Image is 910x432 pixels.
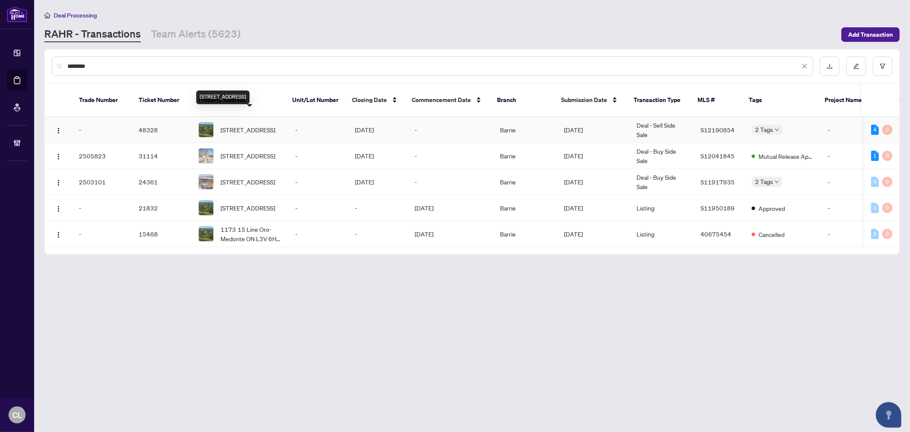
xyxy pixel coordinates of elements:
a: Team Alerts (5623) [151,27,241,42]
span: down [775,180,779,184]
img: logo [7,6,27,22]
button: edit [846,56,866,76]
button: Logo [52,201,65,215]
td: 48328 [132,117,192,143]
span: home [44,12,50,18]
button: Open asap [876,402,901,428]
span: [STREET_ADDRESS] [221,125,275,134]
td: [DATE] [408,195,493,221]
th: Commencement Date [405,84,490,117]
td: 24361 [132,169,192,195]
span: Approved [759,204,785,213]
span: download [827,63,833,69]
span: Submission Date [561,95,607,105]
td: [DATE] [408,221,493,247]
td: Barrie [493,221,557,247]
span: [STREET_ADDRESS] [221,203,275,213]
img: thumbnail-img [199,201,213,215]
td: Barrie [493,117,557,143]
span: filter [880,63,886,69]
td: - [821,143,872,169]
span: [STREET_ADDRESS] [221,151,275,161]
span: 2 Tags [755,177,773,187]
button: download [820,56,840,76]
td: - [288,117,348,143]
td: - [408,117,493,143]
span: Mutual Release Approved [759,152,814,161]
th: Transaction Type [627,84,691,117]
th: Branch [490,84,554,117]
td: [DATE] [557,195,630,221]
div: 0 [882,229,893,239]
td: - [288,221,348,247]
td: - [288,143,348,169]
td: 21832 [132,195,192,221]
td: 2505823 [72,143,132,169]
td: - [821,169,872,195]
td: - [288,169,348,195]
span: Deal Processing [54,12,97,19]
td: - [408,169,493,195]
td: 15468 [132,221,192,247]
th: Closing Date [345,84,405,117]
span: S12190854 [701,126,735,134]
span: [STREET_ADDRESS] [221,177,275,187]
button: Logo [52,227,65,241]
td: - [821,117,872,143]
img: Logo [55,205,62,212]
span: down [775,128,779,132]
img: Logo [55,153,62,160]
td: [DATE] [557,143,630,169]
span: 40675454 [701,230,731,238]
div: 0 [871,229,879,239]
img: thumbnail-img [199,227,213,241]
td: Listing [630,221,694,247]
td: [DATE] [348,169,408,195]
div: [STREET_ADDRESS] [196,90,250,104]
th: Tags [742,84,818,117]
span: edit [853,63,859,69]
th: Ticket Number [132,84,192,117]
td: 2503101 [72,169,132,195]
td: Deal - Buy Side Sale [630,143,694,169]
div: 0 [882,177,893,187]
td: [DATE] [557,169,630,195]
td: 31114 [132,143,192,169]
td: - [72,195,132,221]
td: - [348,195,408,221]
span: Commencement Date [412,95,471,105]
img: thumbnail-img [199,175,213,189]
th: Unit/Lot Number [285,84,345,117]
td: [DATE] [348,117,408,143]
td: Barrie [493,195,557,221]
td: [DATE] [557,221,630,247]
td: Listing [630,195,694,221]
td: - [72,221,132,247]
span: Cancelled [759,230,785,239]
img: Logo [55,231,62,238]
span: CL [12,409,22,421]
span: Closing Date [352,95,387,105]
th: MLS # [691,84,742,117]
span: close [802,63,808,69]
div: 0 [882,151,893,161]
td: - [348,221,408,247]
button: Logo [52,123,65,137]
td: - [821,195,872,221]
button: Logo [52,149,65,163]
button: filter [873,56,893,76]
span: Add Transaction [848,28,893,41]
div: 0 [871,177,879,187]
img: thumbnail-img [199,149,213,163]
span: S12041845 [701,152,735,160]
div: 1 [871,151,879,161]
img: Logo [55,127,62,134]
button: Add Transaction [841,27,900,42]
td: Barrie [493,143,557,169]
div: 4 [871,125,879,135]
td: Barrie [493,169,557,195]
td: - [821,221,872,247]
span: 2 Tags [755,125,773,134]
td: - [408,143,493,169]
th: Property Address [192,84,285,117]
